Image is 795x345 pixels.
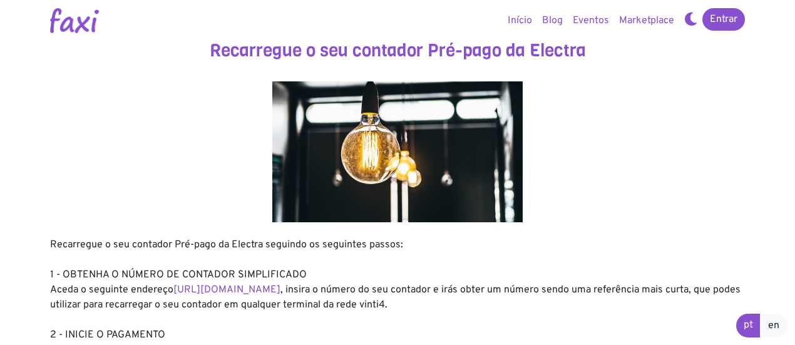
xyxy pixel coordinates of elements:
[568,8,614,33] a: Eventos
[50,40,745,61] h3: Recarregue o seu contador Pré-pago da Electra
[173,284,280,296] a: [URL][DOMAIN_NAME]
[760,314,787,337] a: en
[702,8,745,31] a: Entrar
[503,8,537,33] a: Início
[614,8,679,33] a: Marketplace
[537,8,568,33] a: Blog
[272,81,523,222] img: energy.jpg
[736,314,761,337] a: pt
[50,8,99,33] img: Logotipo Faxi Online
